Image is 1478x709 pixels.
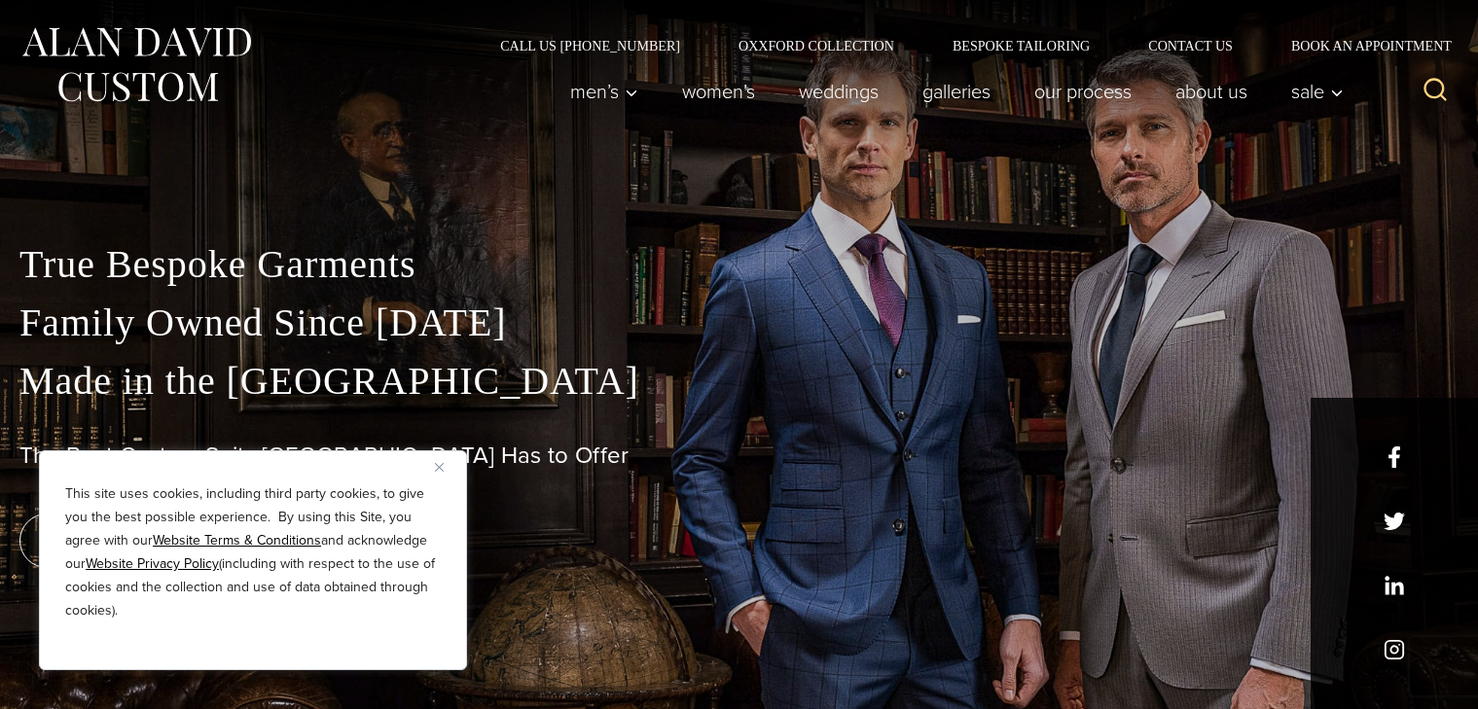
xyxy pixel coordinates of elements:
[1154,72,1270,111] a: About Us
[19,21,253,108] img: Alan David Custom
[65,482,441,622] p: This site uses cookies, including third party cookies, to give you the best possible experience. ...
[1013,72,1154,111] a: Our Process
[435,463,444,472] img: Close
[471,39,1459,53] nav: Secondary Navigation
[86,553,219,574] a: Website Privacy Policy
[19,514,292,568] a: book an appointment
[1119,39,1262,53] a: Contact Us
[549,72,1354,111] nav: Primary Navigation
[19,442,1459,470] h1: The Best Custom Suits [GEOGRAPHIC_DATA] Has to Offer
[471,39,709,53] a: Call Us [PHONE_NUMBER]
[1262,39,1459,53] a: Book an Appointment
[777,72,901,111] a: weddings
[570,82,638,101] span: Men’s
[709,39,923,53] a: Oxxford Collection
[153,530,321,550] a: Website Terms & Conditions
[1412,68,1459,115] button: View Search Form
[19,235,1459,410] p: True Bespoke Garments Family Owned Since [DATE] Made in the [GEOGRAPHIC_DATA]
[435,455,458,479] button: Close
[1291,82,1344,101] span: Sale
[923,39,1119,53] a: Bespoke Tailoring
[901,72,1013,111] a: Galleries
[661,72,777,111] a: Women’s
